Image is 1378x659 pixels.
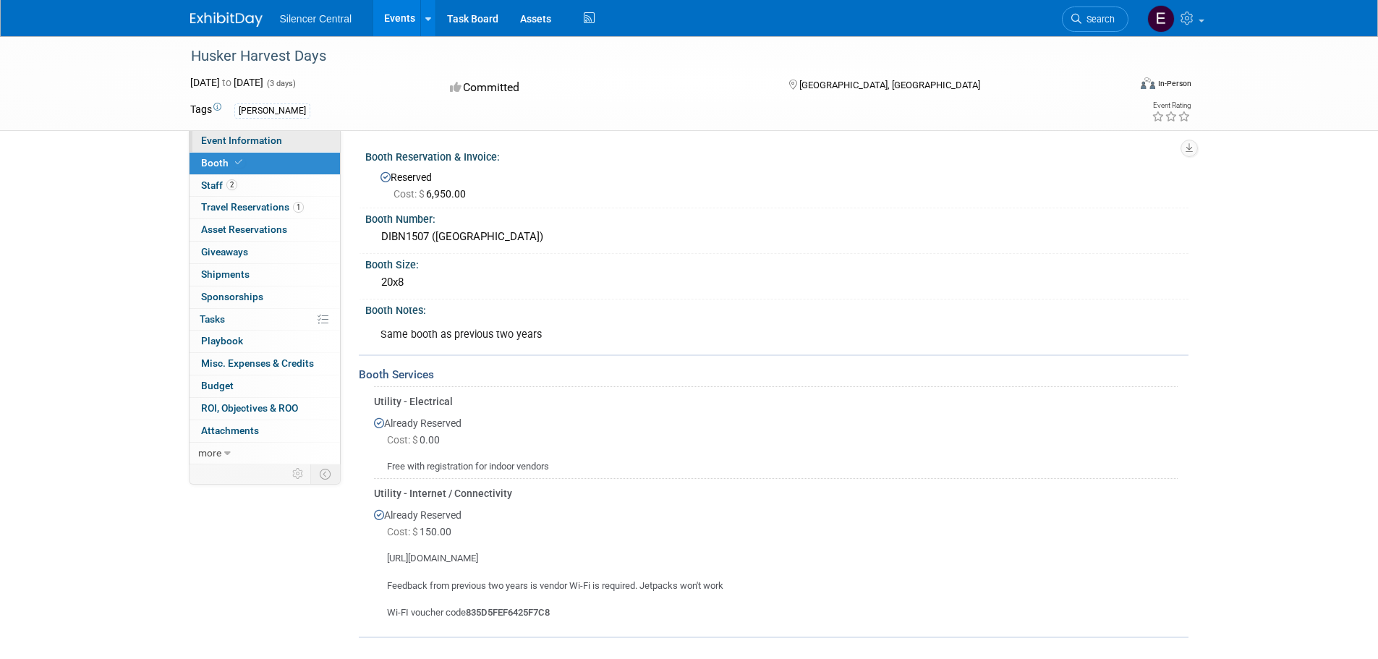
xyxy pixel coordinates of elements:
a: Playbook [190,331,340,352]
a: Event Information [190,130,340,152]
div: Booth Reservation & Invoice: [365,146,1188,164]
div: DIBN1507 ([GEOGRAPHIC_DATA]) [376,226,1178,248]
img: Format-Inperson.png [1141,77,1155,89]
a: ROI, Objectives & ROO [190,398,340,420]
a: Attachments [190,420,340,442]
td: Personalize Event Tab Strip [286,464,311,483]
span: Sponsorships [201,291,263,302]
span: [DATE] [DATE] [190,77,263,88]
span: Silencer Central [280,13,352,25]
a: Asset Reservations [190,219,340,241]
div: Reserved [376,166,1178,201]
span: Cost: $ [387,526,420,537]
a: Travel Reservations1 [190,197,340,218]
span: Event Information [201,135,282,146]
span: more [198,447,221,459]
img: Emma Houwman [1147,5,1175,33]
a: Misc. Expenses & Credits [190,353,340,375]
span: 150.00 [387,526,457,537]
span: Travel Reservations [201,201,304,213]
span: Staff [201,179,237,191]
div: Utility - Electrical [374,394,1178,409]
span: Cost: $ [394,188,426,200]
div: In-Person [1157,78,1191,89]
span: Asset Reservations [201,224,287,235]
span: (3 days) [265,79,296,88]
div: Booth Services [359,367,1188,383]
span: Budget [201,380,234,391]
span: [GEOGRAPHIC_DATA], [GEOGRAPHIC_DATA] [799,80,980,90]
span: Booth [201,157,245,169]
img: ExhibitDay [190,12,263,27]
a: more [190,443,340,464]
div: Already Reserved [374,409,1178,474]
span: Cost: $ [387,434,420,446]
div: Committed [446,75,765,101]
a: Giveaways [190,242,340,263]
div: Booth Number: [365,208,1188,226]
b: 835D5FEF6425F7C8 [466,607,550,618]
a: Booth [190,153,340,174]
a: Staff2 [190,175,340,197]
div: Already Reserved [374,501,1178,619]
div: Same booth as previous two years [370,320,1028,349]
a: Budget [190,375,340,397]
div: Utility - Internet / Connectivity [374,486,1178,501]
span: Tasks [200,313,225,325]
span: ROI, Objectives & ROO [201,402,298,414]
td: Tags [190,102,221,119]
td: Toggle Event Tabs [310,464,340,483]
span: Search [1081,14,1115,25]
div: Event Rating [1152,102,1191,109]
div: Event Format [1043,75,1192,97]
div: Husker Harvest Days [186,43,1107,69]
div: 20x8 [376,271,1178,294]
div: [PERSON_NAME] [234,103,310,119]
span: 6,950.00 [394,188,472,200]
span: to [220,77,234,88]
i: Booth reservation complete [235,158,242,166]
div: Booth Notes: [365,299,1188,318]
div: Booth Size: [365,254,1188,272]
span: 1 [293,202,304,213]
a: Search [1062,7,1128,32]
div: [URL][DOMAIN_NAME] Feedback from previous two years is vendor Wi-Fi is required. Jetpacks won't w... [374,540,1178,619]
span: Attachments [201,425,259,436]
span: Misc. Expenses & Credits [201,357,314,369]
span: Playbook [201,335,243,346]
span: 2 [226,179,237,190]
a: Sponsorships [190,286,340,308]
a: Tasks [190,309,340,331]
span: 0.00 [387,434,446,446]
div: Free with registration for indoor vendors [374,448,1178,474]
span: Giveaways [201,246,248,258]
span: Shipments [201,268,250,280]
a: Shipments [190,264,340,286]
